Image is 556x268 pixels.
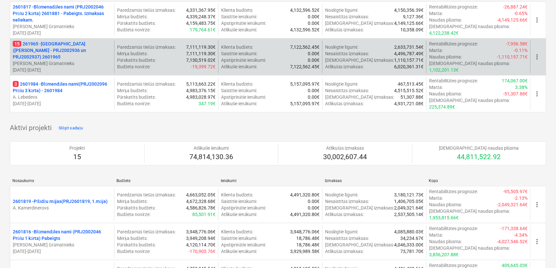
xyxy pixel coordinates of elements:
p: 4,159,483.75€ [186,20,216,26]
p: Marža : [429,10,443,17]
p: Klienta budžets : [221,81,253,87]
p: 4,331,367.95€ [186,7,216,13]
p: 3,856,207.88€ [429,251,459,258]
p: 0.00€ [308,50,320,57]
p: Atlikušie ienākumi : [221,211,257,218]
p: Paredzamās tiešās izmaksas : [117,44,176,50]
p: [DEMOGRAPHIC_DATA] naudas plūsma : [429,208,510,214]
span: more_vert [533,16,541,24]
p: Saistītie ienākumi : [221,13,257,20]
p: [DEMOGRAPHIC_DATA] naudas plūsma : [429,97,510,104]
p: Marža : [429,232,443,238]
p: 10,358.09€ [400,26,424,33]
div: Kopā [429,178,528,183]
p: 7,122,562.45€ [290,63,320,70]
p: [DATE] - [DATE] [13,100,112,107]
p: 3,180,121.73€ [394,192,424,198]
p: 7,111,119.30€ [186,50,216,57]
p: 3,948,776.06€ [290,228,320,235]
p: Rentabilitātes prognoze : [429,225,478,232]
p: A. Lebedevs [13,94,112,100]
p: Atlikušās izmaksas : [325,100,364,107]
p: -4,027,546.52€ [497,238,528,245]
p: Mērķa budžets : [117,235,148,242]
p: 174,067.00€ [502,77,528,84]
p: 5,113,663.22€ [186,81,216,87]
p: [PERSON_NAME] Grāmatnieks [13,242,112,248]
p: Aktīvi projekti [10,124,52,133]
p: 7,122,562.45€ [290,44,320,50]
p: Pārskatīts budžets : [117,242,156,248]
button: Slēpt sadaļu [57,123,85,133]
p: [DEMOGRAPHIC_DATA] izmaksas : [325,20,394,26]
p: 4,122,238.42€ [429,30,459,36]
p: A. Kamerdinerovs [13,205,112,211]
p: 2601984 - Blūmendāles nami(PRJ2002096 Prūšu 3 kārta) - 2601984 [13,81,112,94]
p: Noslēgtie līgumi : [325,81,358,87]
div: 32601984 -Blūmendāles nami(PRJ2002096 Prūšu 3 kārta) - 2601984A. Lebedevs[DATE]-[DATE] [13,81,112,107]
p: [DEMOGRAPHIC_DATA] naudas plūsma : [429,23,510,30]
p: Klienta budžets : [221,44,253,50]
p: 261965 - [GEOGRAPHIC_DATA] ([PERSON_NAME] - PRJ2002936 un PRJ2002937) 2601965 [13,41,112,60]
p: 0.00€ [308,198,320,205]
p: 4,339,248.37€ [186,13,216,20]
p: 225,374.89€ [429,104,455,110]
p: Mērķa budžets : [117,198,148,205]
p: Klienta budžets : [221,192,253,198]
p: Budžeta novirze : [117,100,150,107]
p: 4,085,880.03€ [394,228,424,235]
p: Naudas plūsma : [429,201,462,208]
p: Noslēgtie līgumi : [325,228,358,235]
div: 2601819 -Pīlādžu mājas(PRJ2601819, 1.māja)A. Kamerdinerovs [13,198,112,211]
p: -26,887.24€ [503,4,528,10]
p: 3,948,776.06€ [186,228,216,235]
p: Rentabilitātes prognoze : [429,41,478,47]
p: Saistītie ienākumi : [221,198,257,205]
p: 4,491,320.80€ [290,211,320,218]
p: 3,929,989.58€ [290,248,320,255]
div: 15261965 -[GEOGRAPHIC_DATA] ([PERSON_NAME] - PRJ2002936 un PRJ2002937) 2601965[PERSON_NAME] Grāma... [13,41,112,73]
p: [DATE] - [DATE] [13,67,112,73]
p: 0.00€ [308,205,320,211]
p: Apstiprinātie ienākumi : [221,57,266,63]
p: [PERSON_NAME] Grāmatnieks [13,23,112,30]
p: -51,307.88€ [503,91,528,97]
p: 34,234.67€ [400,235,424,242]
p: Budžeta novirze : [117,211,150,218]
p: Nesaistītās izmaksas : [325,50,369,57]
p: -19,399.72€ [191,63,216,70]
span: more_vert [533,90,541,98]
p: [DEMOGRAPHIC_DATA] izmaksas : [325,57,394,63]
p: Noslēgtie līgumi : [325,7,358,13]
p: -7,956.58€ [506,41,528,47]
p: 30,002,607.44 [323,153,367,162]
p: 1,406,705.05€ [394,198,424,205]
p: -2,049,321.64€ [497,201,528,208]
p: Atlikušās izmaksas : [325,26,364,33]
p: Atlikušās izmaksas : [325,211,364,218]
p: [DEMOGRAPHIC_DATA] naudas plūsma : [429,60,510,67]
p: Marža : [429,47,443,54]
p: 2601819 - Pīlādžu mājas(PRJ2601819, 1.māja) [13,198,108,205]
div: 2601816 -Blūmendāles nami (PRJ2002046 Prūšu 1 kārta) Pabeigts[PERSON_NAME] Grāmatnieks[DATE]-[DATE] [13,228,112,255]
p: 4,931,721.08€ [394,100,424,107]
p: -2.13% [514,195,528,201]
p: Nesaistītās izmaksas : [325,198,369,205]
p: Paredzamās tiešās izmaksas : [117,81,176,87]
p: Paredzamās tiešās izmaksas : [117,7,176,13]
p: 51,307.88€ [400,94,424,100]
p: [DEMOGRAPHIC_DATA] naudas plūsma [439,145,519,151]
p: 85,501.91€ [192,211,216,218]
p: 1,110,157.71€ [394,57,424,63]
p: Marža : [429,84,443,91]
p: 2,049,321.64€ [394,205,424,211]
p: [PERSON_NAME] Grāmatnieks [13,60,112,67]
p: 3.38% [515,84,528,91]
p: 4,496,787.49€ [394,50,424,57]
p: 44,811,522.92 [439,153,519,162]
p: Naudas plūsma : [429,17,462,23]
p: 7,130,519.02€ [186,57,216,63]
p: Saistītie ienākumi : [221,87,257,94]
span: more_vert [533,201,541,209]
p: Pārskatīts budžets : [117,57,156,63]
